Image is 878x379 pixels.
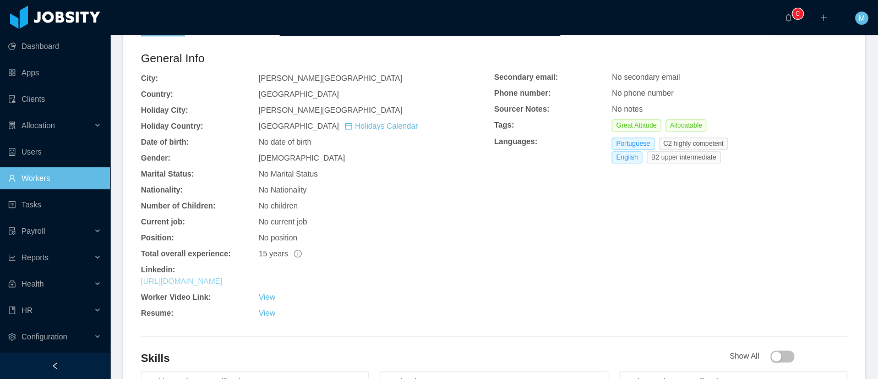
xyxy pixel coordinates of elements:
[8,62,101,84] a: icon: appstoreApps
[852,19,858,24] i: icon: right
[141,265,175,274] b: Linkedin:
[612,119,661,131] span: Great Attitude
[259,122,418,130] span: [GEOGRAPHIC_DATA]
[659,138,728,150] span: C2 highly competent
[259,138,312,146] span: No date of birth
[294,250,302,257] span: info-circle
[858,12,865,25] span: M
[259,217,307,226] span: No current job
[141,153,171,162] b: Gender:
[141,249,231,258] b: Total overall experience:
[21,253,48,262] span: Reports
[141,293,211,301] b: Worker Video Link:
[141,185,183,194] b: Nationality:
[612,151,642,163] span: English
[141,90,173,98] b: Country:
[141,201,215,210] b: Number of Children:
[21,121,55,130] span: Allocation
[494,137,538,146] b: Languages:
[494,105,549,113] b: Sourcer Notes:
[21,332,67,341] span: Configuration
[141,74,158,83] b: City:
[259,309,275,317] a: View
[8,333,16,340] i: icon: setting
[345,122,352,130] i: icon: calendar
[494,89,551,97] b: Phone number:
[129,19,135,24] i: icon: left
[8,254,16,261] i: icon: line-chart
[259,233,297,242] span: No position
[259,90,339,98] span: [GEOGRAPHIC_DATA]
[345,122,418,130] a: icon: calendarHolidays Calendar
[141,138,189,146] b: Date of birth:
[8,35,101,57] a: icon: pie-chartDashboard
[612,138,654,150] span: Portuguese
[494,120,514,129] b: Tags:
[141,350,729,366] h4: Skills
[141,277,222,285] a: [URL][DOMAIN_NAME]
[21,306,32,315] span: HR
[141,122,203,130] b: Holiday Country:
[8,122,16,129] i: icon: solution
[141,309,173,317] b: Resume:
[8,88,101,110] a: icon: auditClients
[666,119,707,131] span: Allocatable
[729,351,794,360] span: Show All
[820,14,827,21] i: icon: plus
[8,194,101,216] a: icon: profileTasks
[141,50,494,67] h2: General Info
[259,106,402,114] span: [PERSON_NAME][GEOGRAPHIC_DATA]
[612,73,680,81] span: No secondary email
[612,105,642,113] span: No notes
[784,14,792,21] i: icon: bell
[259,153,345,162] span: [DEMOGRAPHIC_DATA]
[259,169,318,178] span: No Marital Status
[259,249,302,258] span: 15 years
[8,167,101,189] a: icon: userWorkers
[141,233,174,242] b: Position:
[8,280,16,288] i: icon: medicine-box
[259,185,307,194] span: No Nationality
[259,201,298,210] span: No children
[647,151,721,163] span: B2 upper intermediate
[494,73,558,81] b: Secondary email:
[259,74,402,83] span: [PERSON_NAME][GEOGRAPHIC_DATA]
[8,227,16,235] i: icon: file-protect
[21,227,45,235] span: Payroll
[8,141,101,163] a: icon: robotUsers
[141,106,188,114] b: Holiday City:
[259,293,275,301] a: View
[8,306,16,314] i: icon: book
[612,89,673,97] span: No phone number
[792,8,803,19] sup: 0
[141,217,185,226] b: Current job:
[21,279,43,288] span: Health
[141,169,194,178] b: Marital Status:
